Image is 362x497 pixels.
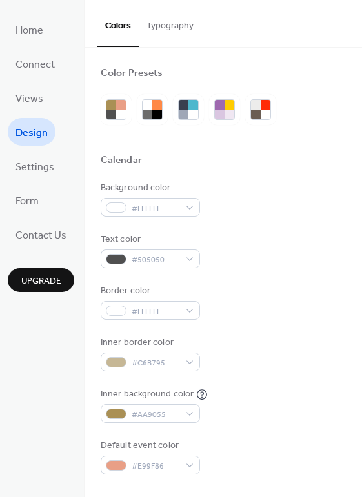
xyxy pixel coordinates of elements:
[132,356,179,370] span: #C6B795
[8,220,74,248] a: Contact Us
[132,253,179,267] span: #505050
[8,152,62,180] a: Settings
[101,439,197,453] div: Default event color
[8,118,55,146] a: Design
[8,84,51,112] a: Views
[21,275,61,288] span: Upgrade
[15,226,66,246] span: Contact Us
[101,284,197,298] div: Border color
[101,67,163,81] div: Color Presets
[132,202,179,215] span: #FFFFFF
[15,89,43,109] span: Views
[101,181,197,195] div: Background color
[15,55,55,75] span: Connect
[132,460,179,473] span: #E99F86
[15,191,39,211] span: Form
[15,157,54,177] span: Settings
[8,15,51,43] a: Home
[15,123,48,143] span: Design
[132,408,179,422] span: #AA9055
[8,50,63,77] a: Connect
[132,305,179,318] span: #FFFFFF
[101,336,197,349] div: Inner border color
[8,186,46,214] a: Form
[15,21,43,41] span: Home
[101,387,194,401] div: Inner background color
[101,233,197,246] div: Text color
[101,154,142,168] div: Calendar
[8,268,74,292] button: Upgrade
